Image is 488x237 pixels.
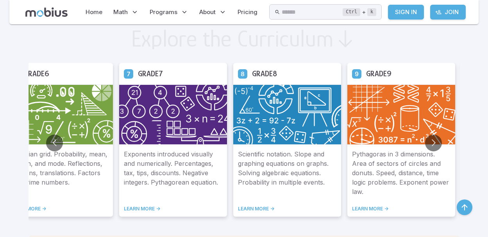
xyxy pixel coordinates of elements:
img: Grade 6 [5,84,113,145]
h5: Grade 6 [24,68,49,80]
a: LEARN MORE -> [352,206,450,212]
img: Grade 7 [119,84,227,145]
button: Go to next slide [425,135,442,151]
p: Cartesian grid. Probability, mean, median, and mode. Reflections, rotations, translations. Factor... [10,149,108,196]
img: Grade 9 [347,84,455,145]
span: About [199,8,216,16]
kbd: Ctrl [343,8,360,16]
kbd: k [367,8,376,16]
h5: Grade 8 [252,68,277,80]
a: Grade 9 [352,69,361,78]
h5: Grade 7 [138,68,163,80]
a: Sign In [388,5,424,20]
img: Grade 8 [233,84,341,145]
a: LEARN MORE -> [10,206,108,212]
h5: Grade 9 [366,68,391,80]
a: LEARN MORE -> [124,206,222,212]
span: Math [113,8,128,16]
a: Join [430,5,466,20]
a: LEARN MORE -> [238,206,336,212]
a: Grade 8 [238,69,247,78]
a: Grade 7 [124,69,133,78]
div: + [343,7,376,17]
a: Pricing [235,3,260,21]
span: Programs [150,8,177,16]
h2: Explore the Curriculum [131,27,334,50]
a: Home [83,3,105,21]
button: Go to previous slide [46,135,63,151]
p: Exponents introduced visually and numerically. Percentages, tax, tips, discounts. Negative intege... [124,149,222,196]
p: Pythagoras in 3 dimensions. Area of sectors of circles and donuts. Speed, distance, time logic pr... [352,149,450,196]
p: Scientific notation. Slope and graphing equations on graphs. Solving algebraic equations. Probabi... [238,149,336,196]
